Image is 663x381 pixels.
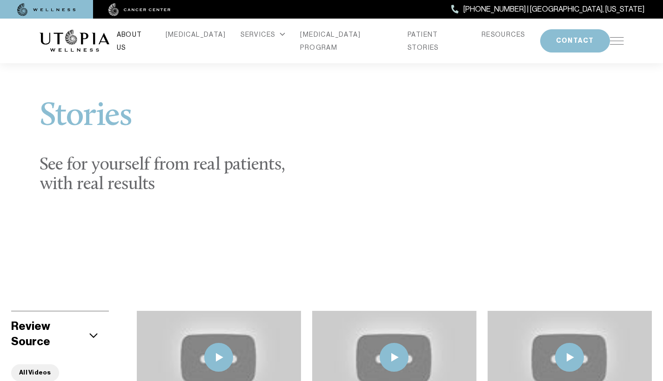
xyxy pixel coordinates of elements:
img: play icon [555,343,584,372]
a: PATIENT STORIES [408,28,467,54]
a: [PHONE_NUMBER] | [GEOGRAPHIC_DATA], [US_STATE] [451,3,644,15]
img: logo [40,30,109,52]
img: icon-hamburger [610,37,624,45]
img: play icon [204,343,233,372]
button: CONTACT [540,29,610,53]
span: [PHONE_NUMBER] | [GEOGRAPHIC_DATA], [US_STATE] [463,3,644,15]
a: RESOURCES [482,28,525,41]
img: play icon [380,343,409,372]
img: wellness [17,3,76,16]
h2: See for yourself from real patients, with real results [40,156,295,195]
a: [MEDICAL_DATA] [166,28,226,41]
h1: Stories [40,100,295,145]
h5: Review Source [11,319,89,349]
img: cancer center [108,3,171,16]
a: [MEDICAL_DATA] PROGRAM [300,28,393,54]
img: icon [89,333,98,338]
div: SERVICES [241,28,285,41]
a: ABOUT US [117,28,151,54]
